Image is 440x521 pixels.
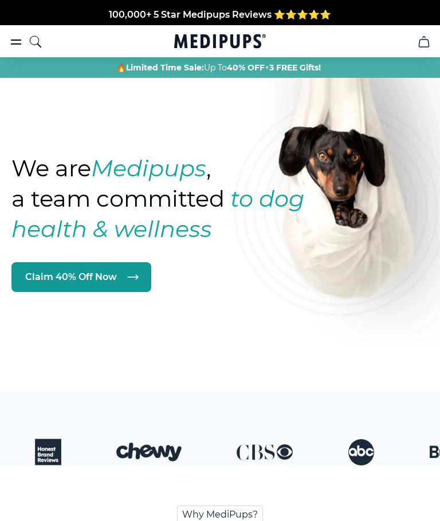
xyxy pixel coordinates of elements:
[91,154,206,182] strong: Medipups
[30,23,411,34] span: Made In The [GEOGRAPHIC_DATA] from domestic & globally sourced ingredients
[11,262,151,292] a: Claim 40% Off Now
[11,153,339,244] h1: We are , a team committed
[174,33,266,52] a: Medipups
[29,27,42,56] button: search
[9,35,23,49] button: burger-menu
[116,62,321,73] span: 🔥 Up To +
[410,28,438,56] button: cart
[109,9,331,20] span: 100,000+ 5 Star Medipups Reviews ⭐️⭐️⭐️⭐️⭐️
